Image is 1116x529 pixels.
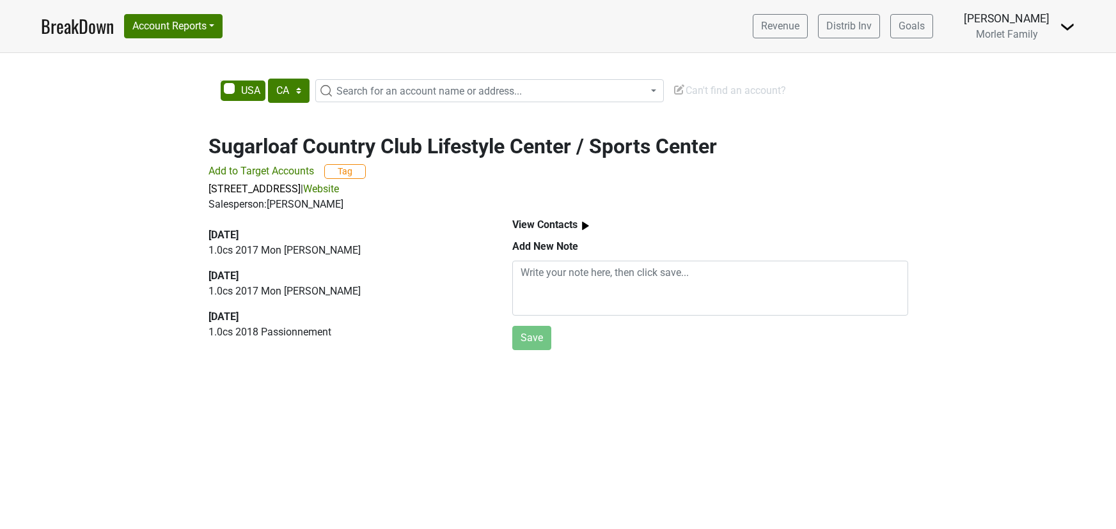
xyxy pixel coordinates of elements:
button: Save [512,326,551,350]
p: 1.0 cs 2017 Mon [PERSON_NAME] [208,243,483,258]
div: [DATE] [208,309,483,325]
a: BreakDown [41,13,114,40]
p: | [208,181,908,197]
a: Goals [890,14,933,38]
span: Morlet Family [976,28,1038,40]
span: Search for an account name or address... [336,85,522,97]
b: View Contacts [512,218,578,231]
img: Dropdown Menu [1060,19,1075,34]
div: [PERSON_NAME] [964,10,1049,27]
span: Add to Target Accounts [208,165,314,177]
button: Tag [324,164,366,179]
p: 1.0 cs 2018 Passionnement [208,325,483,340]
a: Revenue [753,14,808,38]
img: arrow_right.svg [578,218,593,234]
a: [STREET_ADDRESS] [208,183,301,195]
div: [DATE] [208,268,483,284]
span: Can't find an account? [673,84,786,96]
div: [DATE] [208,227,483,243]
p: 1.0 cs 2017 Mon [PERSON_NAME] [208,284,483,299]
img: Edit [673,83,686,96]
button: Account Reports [124,14,223,38]
div: Salesperson: [PERSON_NAME] [208,197,908,212]
b: Add New Note [512,240,578,252]
h2: Sugarloaf Country Club Lifestyle Center / Sports Center [208,134,908,158]
a: Website [303,183,339,195]
a: Distrib Inv [818,14,880,38]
